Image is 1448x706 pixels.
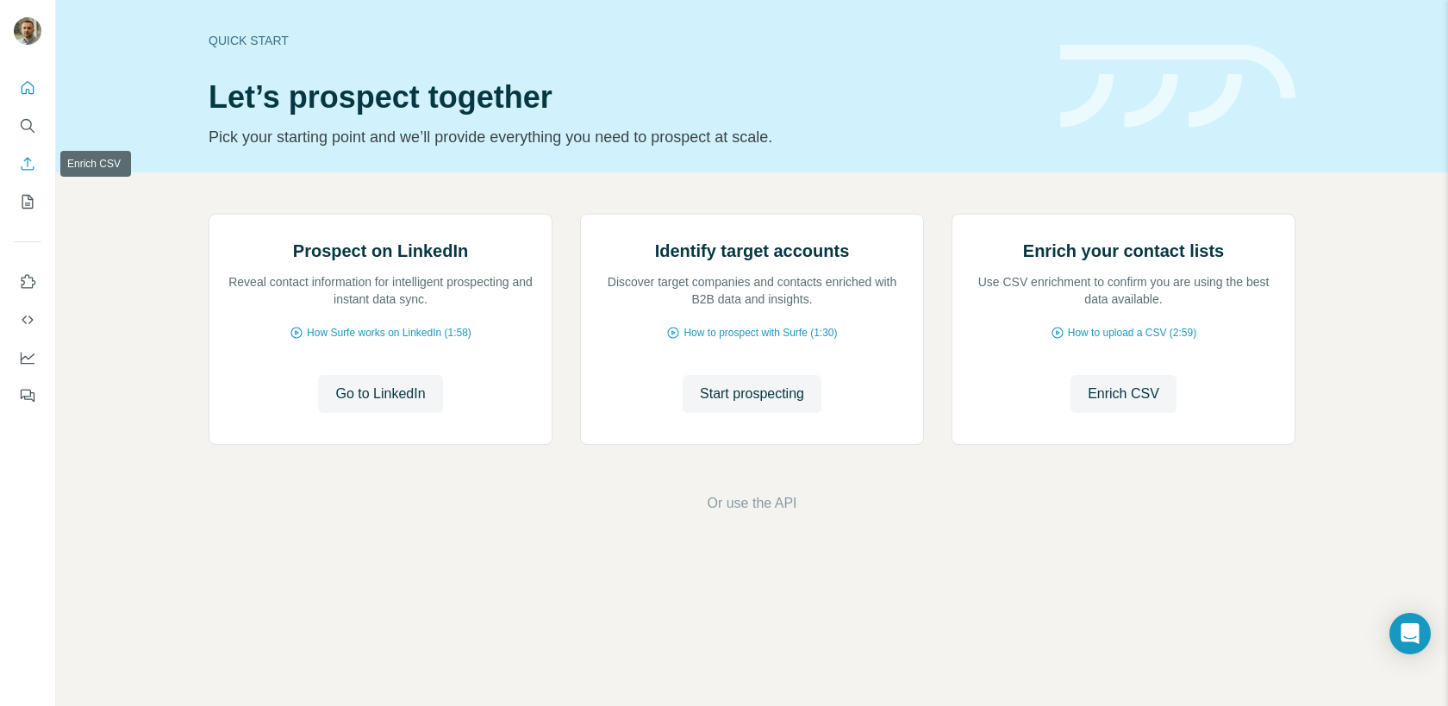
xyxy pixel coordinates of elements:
[335,384,425,404] span: Go to LinkedIn
[1023,239,1224,263] h2: Enrich your contact lists
[970,273,1277,308] p: Use CSV enrichment to confirm you are using the best data available.
[318,375,442,413] button: Go to LinkedIn
[209,32,1039,49] div: Quick start
[598,273,906,308] p: Discover target companies and contacts enriched with B2B data and insights.
[14,342,41,373] button: Dashboard
[683,325,837,341] span: How to prospect with Surfe (1:30)
[293,239,468,263] h2: Prospect on LinkedIn
[14,148,41,179] button: Enrich CSV
[1068,325,1196,341] span: How to upload a CSV (2:59)
[14,304,41,335] button: Use Surfe API
[14,72,41,103] button: Quick start
[1389,613,1431,654] div: Open Intercom Messenger
[209,125,1039,149] p: Pick your starting point and we’ll provide everything you need to prospect at scale.
[707,493,796,514] button: Or use the API
[14,186,41,217] button: My lists
[14,110,41,141] button: Search
[1060,45,1295,128] img: banner
[227,273,534,308] p: Reveal contact information for intelligent prospecting and instant data sync.
[209,80,1039,115] h1: Let’s prospect together
[1088,384,1159,404] span: Enrich CSV
[307,325,471,341] span: How Surfe works on LinkedIn (1:58)
[14,380,41,411] button: Feedback
[14,17,41,45] img: Avatar
[700,384,804,404] span: Start prospecting
[683,375,821,413] button: Start prospecting
[1070,375,1176,413] button: Enrich CSV
[655,239,850,263] h2: Identify target accounts
[14,266,41,297] button: Use Surfe on LinkedIn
